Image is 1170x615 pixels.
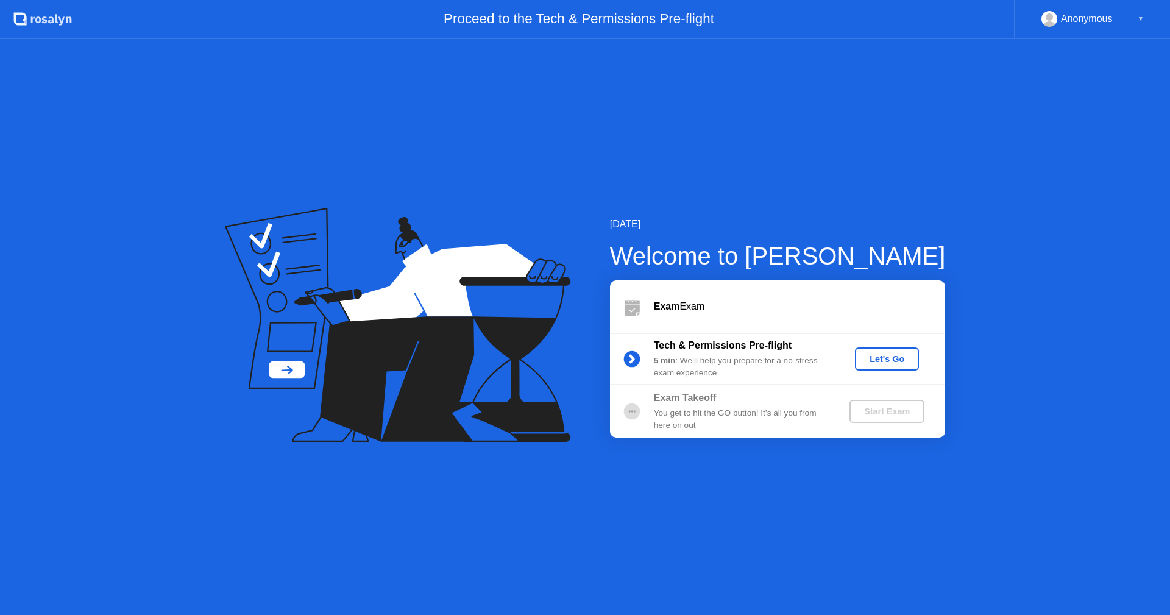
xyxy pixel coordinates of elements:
div: Start Exam [854,407,920,416]
div: ▼ [1138,11,1144,27]
div: Welcome to [PERSON_NAME] [610,238,946,274]
div: Exam [654,299,945,314]
div: Anonymous [1061,11,1113,27]
div: You get to hit the GO button! It’s all you from here on out [654,407,829,432]
button: Start Exam [849,400,924,423]
div: Let's Go [860,354,914,364]
b: 5 min [654,356,676,365]
b: Exam [654,301,680,311]
div: [DATE] [610,217,946,232]
b: Exam Takeoff [654,393,717,403]
button: Let's Go [855,347,919,371]
b: Tech & Permissions Pre-flight [654,340,792,350]
div: : We’ll help you prepare for a no-stress exam experience [654,355,829,380]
